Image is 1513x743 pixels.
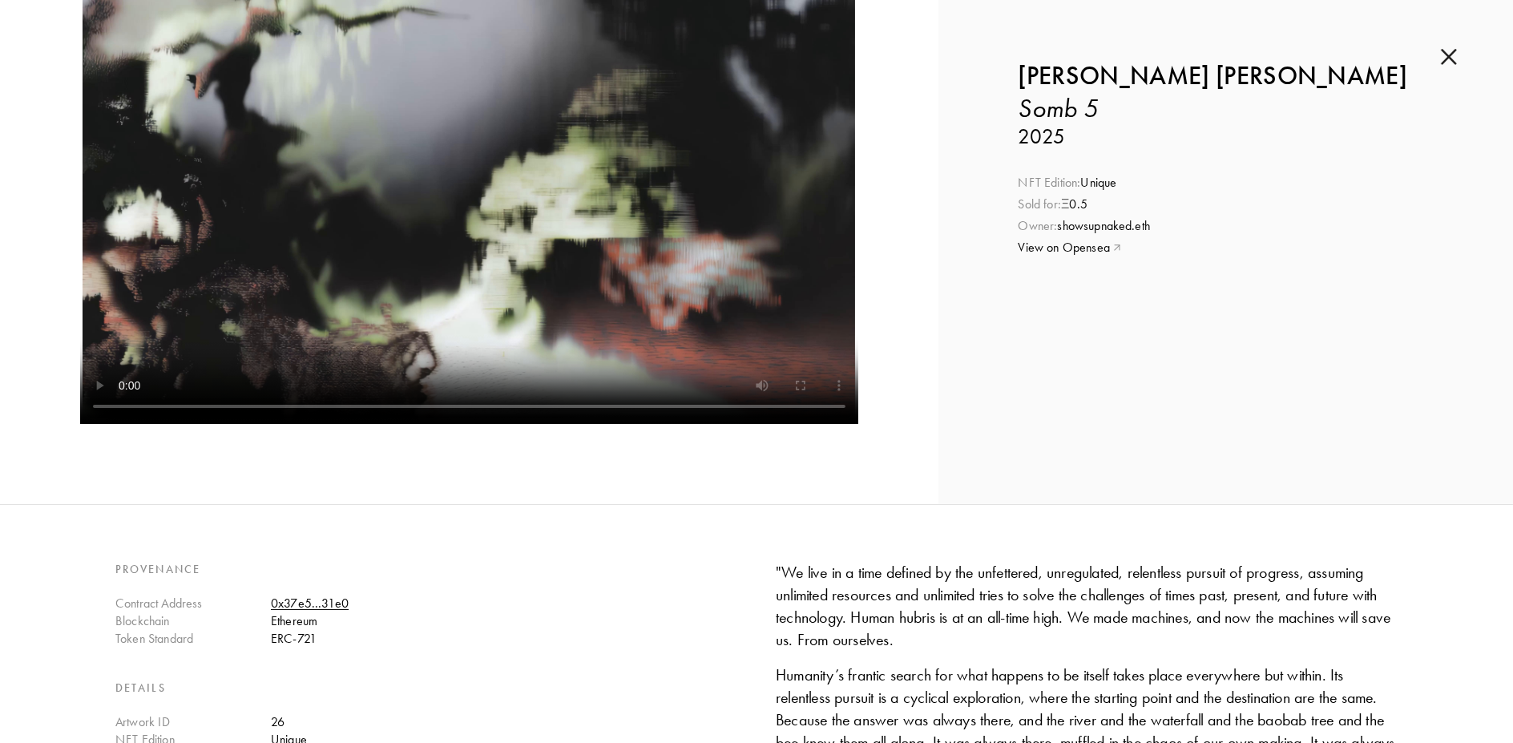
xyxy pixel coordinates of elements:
[115,713,271,731] div: Artwork ID
[271,713,737,731] div: 26
[1019,174,1433,192] div: Unique
[1441,48,1457,66] img: cross.b43b024a.svg
[1019,217,1433,235] div: showsupnaked.eth
[1114,242,1123,251] img: link icon
[1019,93,1099,123] i: Somb 5
[115,595,271,612] div: Contract Address
[1019,175,1081,190] span: NFT Edition:
[776,561,1398,651] div: "We live in a time defined by the unfettered, unregulated, relentless pursuit of progress, assumi...
[115,680,737,697] h4: Details
[271,630,737,648] div: ERC-721
[1061,196,1070,212] span: Ξ
[271,612,737,630] div: Ethereum
[1019,196,1433,213] div: 0.5
[1019,239,1433,256] a: View on Opensea
[115,561,737,579] h4: Provenance
[1019,60,1408,91] b: [PERSON_NAME] [PERSON_NAME]
[115,630,271,648] div: Token Standard
[271,596,349,611] a: 0x37e5...31e0
[1019,196,1061,212] span: Sold for:
[1019,218,1058,233] span: Owner:
[115,612,271,630] div: Blockchain
[1019,124,1433,150] h3: 2025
